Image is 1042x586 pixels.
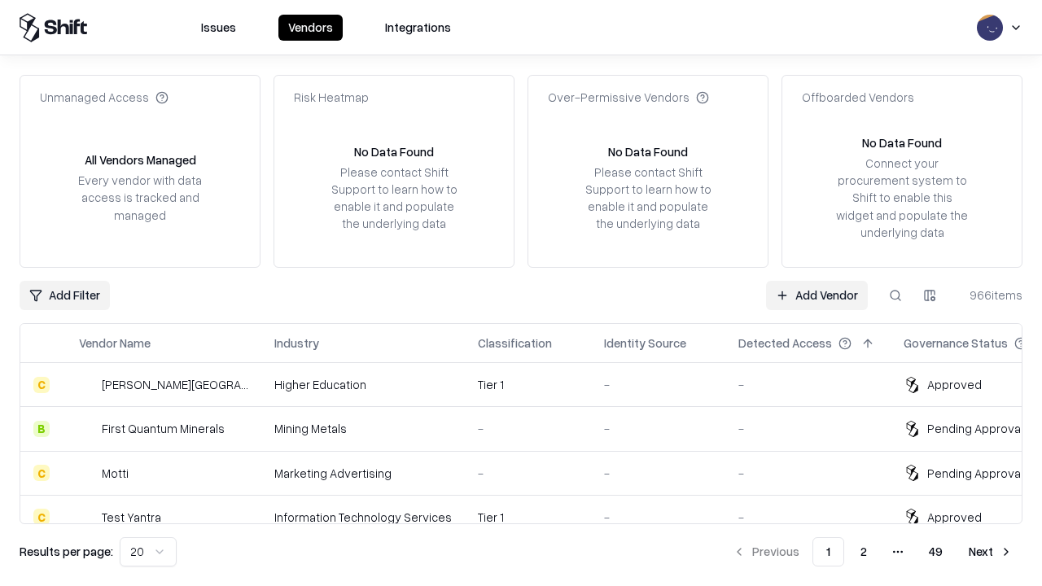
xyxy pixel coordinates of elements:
[478,335,552,352] div: Classification
[604,509,712,526] div: -
[375,15,461,41] button: Integrations
[40,89,169,106] div: Unmanaged Access
[738,335,832,352] div: Detected Access
[20,543,113,560] p: Results per page:
[916,537,956,566] button: 49
[904,335,1008,352] div: Governance Status
[927,420,1023,437] div: Pending Approval
[959,537,1022,566] button: Next
[478,509,578,526] div: Tier 1
[79,465,95,481] img: Motti
[274,376,452,393] div: Higher Education
[957,286,1022,304] div: 966 items
[862,134,942,151] div: No Data Found
[278,15,343,41] button: Vendors
[33,421,50,437] div: B
[72,172,208,223] div: Every vendor with data access is tracked and managed
[604,465,712,482] div: -
[191,15,246,41] button: Issues
[847,537,880,566] button: 2
[604,420,712,437] div: -
[33,377,50,393] div: C
[20,281,110,310] button: Add Filter
[580,164,716,233] div: Please contact Shift Support to learn how to enable it and populate the underlying data
[927,509,982,526] div: Approved
[812,537,844,566] button: 1
[85,151,196,168] div: All Vendors Managed
[548,89,709,106] div: Over-Permissive Vendors
[326,164,462,233] div: Please contact Shift Support to learn how to enable it and populate the underlying data
[294,89,369,106] div: Risk Heatmap
[604,335,686,352] div: Identity Source
[608,143,688,160] div: No Data Found
[102,376,248,393] div: [PERSON_NAME][GEOGRAPHIC_DATA]
[738,376,878,393] div: -
[738,465,878,482] div: -
[102,509,161,526] div: Test Yantra
[79,509,95,525] img: Test Yantra
[604,376,712,393] div: -
[33,465,50,481] div: C
[274,420,452,437] div: Mining Metals
[354,143,434,160] div: No Data Found
[79,335,151,352] div: Vendor Name
[478,465,578,482] div: -
[723,537,1022,566] nav: pagination
[834,155,970,241] div: Connect your procurement system to Shift to enable this widget and populate the underlying data
[927,465,1023,482] div: Pending Approval
[274,335,319,352] div: Industry
[274,465,452,482] div: Marketing Advertising
[738,420,878,437] div: -
[738,509,878,526] div: -
[274,509,452,526] div: Information Technology Services
[33,509,50,525] div: C
[79,421,95,437] img: First Quantum Minerals
[102,465,129,482] div: Motti
[802,89,914,106] div: Offboarded Vendors
[478,376,578,393] div: Tier 1
[79,377,95,393] img: Reichman University
[102,420,225,437] div: First Quantum Minerals
[927,376,982,393] div: Approved
[478,420,578,437] div: -
[766,281,868,310] a: Add Vendor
